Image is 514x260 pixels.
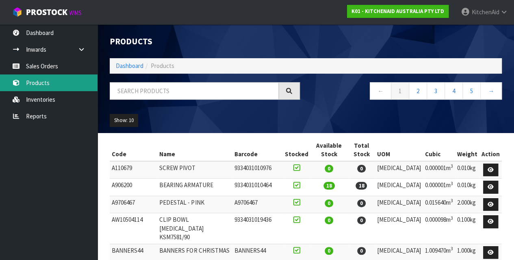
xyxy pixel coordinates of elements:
[310,139,348,161] th: Available Stock
[455,213,479,244] td: 0.100kg
[110,179,157,196] td: A906200
[325,216,333,224] span: 0
[451,215,453,221] sup: 3
[116,62,143,70] a: Dashboard
[157,139,232,161] th: Name
[391,82,409,100] a: 1
[232,213,283,244] td: 9334031019436
[455,179,479,196] td: 0.010kg
[375,213,423,244] td: [MEDICAL_DATA]
[423,161,455,179] td: 0.000001m
[232,179,283,196] td: 9334031010464
[423,196,455,213] td: 0.015640m
[232,196,283,213] td: A9706467
[110,114,138,127] button: Show: 10
[427,82,445,100] a: 3
[370,82,391,100] a: ←
[151,62,174,70] span: Products
[110,82,279,100] input: Search products
[12,7,22,17] img: cube-alt.png
[232,139,283,161] th: Barcode
[423,139,455,161] th: Cubic
[157,161,232,179] td: SCREW PIVOT
[375,139,423,161] th: UOM
[455,139,479,161] th: Weight
[348,139,375,161] th: Total Stock
[375,196,423,213] td: [MEDICAL_DATA]
[451,198,453,203] sup: 3
[451,246,453,251] sup: 3
[232,161,283,179] td: 9334031010976
[479,139,502,161] th: Action
[357,247,366,255] span: 0
[471,8,499,16] span: KitchenAid
[445,82,463,100] a: 4
[157,213,232,244] td: CLIP BOWL [MEDICAL_DATA] KSM7581/90
[157,179,232,196] td: BEARING ARMATURE
[69,9,82,17] small: WMS
[325,165,333,173] span: 0
[312,82,502,102] nav: Page navigation
[110,139,157,161] th: Code
[110,196,157,213] td: A9706467
[423,213,455,244] td: 0.000098m
[375,161,423,179] td: [MEDICAL_DATA]
[110,161,157,179] td: A110679
[356,182,367,190] span: 18
[375,179,423,196] td: [MEDICAL_DATA]
[157,196,232,213] td: PEDESTAL - PINK
[26,7,67,17] span: ProStock
[325,247,333,255] span: 0
[351,8,444,15] strong: K01 - KITCHENAID AUSTRALIA PTY LTD
[110,213,157,244] td: AW10504114
[451,163,453,169] sup: 3
[455,161,479,179] td: 0.010kg
[462,82,481,100] a: 5
[455,196,479,213] td: 2.000kg
[357,199,366,207] span: 0
[480,82,502,100] a: →
[357,216,366,224] span: 0
[283,139,310,161] th: Stocked
[357,165,366,173] span: 0
[325,199,333,207] span: 0
[423,179,455,196] td: 0.000001m
[110,37,300,46] h1: Products
[409,82,427,100] a: 2
[451,181,453,186] sup: 3
[323,182,335,190] span: 18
